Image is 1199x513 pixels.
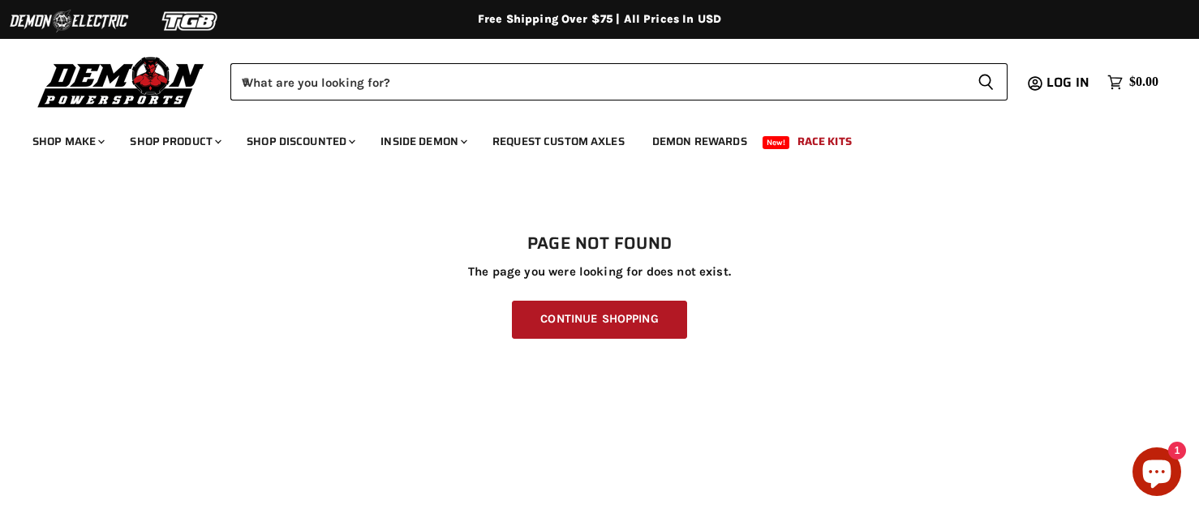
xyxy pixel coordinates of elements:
a: Continue Shopping [512,301,686,339]
img: Demon Electric Logo 2 [8,6,130,36]
a: Shop Discounted [234,125,365,158]
a: $0.00 [1099,71,1167,94]
a: Race Kits [785,125,864,158]
ul: Main menu [20,118,1154,158]
img: Demon Powersports [32,53,210,110]
span: Log in [1046,72,1089,92]
a: Shop Make [20,125,114,158]
inbox-online-store-chat: Shopify online store chat [1128,447,1186,500]
span: New! [763,136,790,149]
a: Inside Demon [368,125,477,158]
img: TGB Logo 2 [130,6,251,36]
h1: Page not found [32,234,1167,254]
a: Shop Product [118,125,231,158]
a: Request Custom Axles [480,125,637,158]
button: Search [965,63,1008,100]
input: When autocomplete results are available use up and down arrows to review and enter to select [230,63,965,100]
span: $0.00 [1129,75,1158,90]
form: Product [230,63,1008,100]
p: The page you were looking for does not exist. [32,265,1167,279]
a: Log in [1039,75,1099,90]
a: Demon Rewards [640,125,759,158]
